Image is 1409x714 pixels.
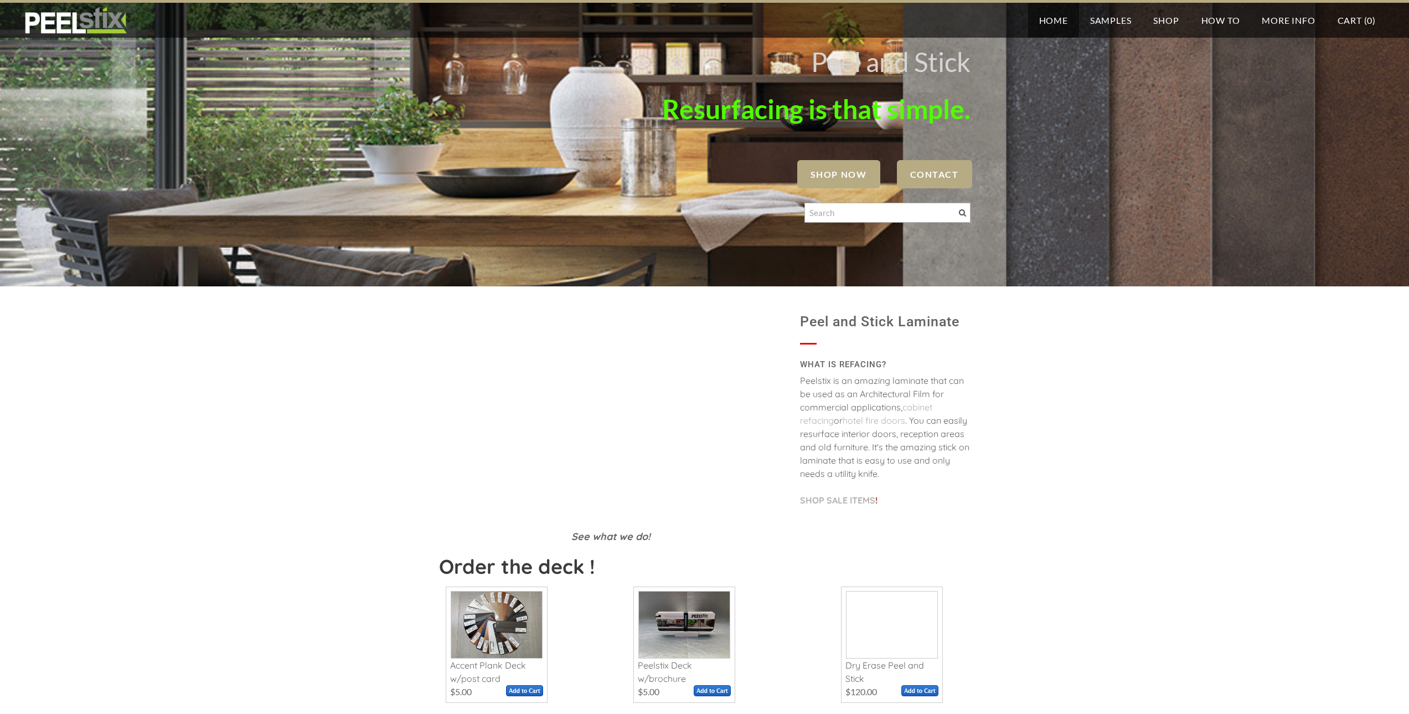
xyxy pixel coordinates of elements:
[1142,3,1190,38] a: Shop
[901,685,938,696] input: Submit
[662,93,971,125] font: Resurfacing is that simple.
[800,495,875,506] a: SHOP SALE ITEMS
[506,685,543,696] input: Submit
[804,203,971,223] input: Search
[845,685,850,698] div: $
[811,46,971,78] font: Peel and Stick ​
[800,309,971,335] h1: Peel and Stick Laminate
[959,209,966,217] span: Search
[800,356,971,374] h2: WHAT IS REFACING?
[800,374,971,518] div: Peelstix is an amazing laminate that can be used as an Architectural Film for commercial applicat...
[450,685,455,698] div: $
[694,685,731,696] input: Submit
[800,495,878,506] font: !
[22,7,129,34] img: REFACE SUPPLIES
[450,659,543,685] div: Accent Plank Deck w/post card
[1367,15,1372,25] span: 0
[1251,3,1326,38] a: More Info
[571,530,651,543] font: See what we do!
[455,685,472,698] div: 5.00
[439,554,595,579] strong: Order the deck !
[1327,3,1387,38] a: Cart (0)
[797,160,880,188] a: SHOP NOW
[1079,3,1143,38] a: Samples
[1028,3,1079,38] a: Home
[638,685,643,698] div: $
[638,659,731,685] div: Peelstix Deck w/brochure
[643,685,659,698] div: 5.00
[850,685,877,698] div: 120.00
[1190,3,1251,38] a: How To
[843,415,905,426] a: hotel fire doors
[800,402,932,426] a: cabinet refacing
[897,160,972,188] a: Contact
[845,659,938,685] div: Dry Erase Peel and Stick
